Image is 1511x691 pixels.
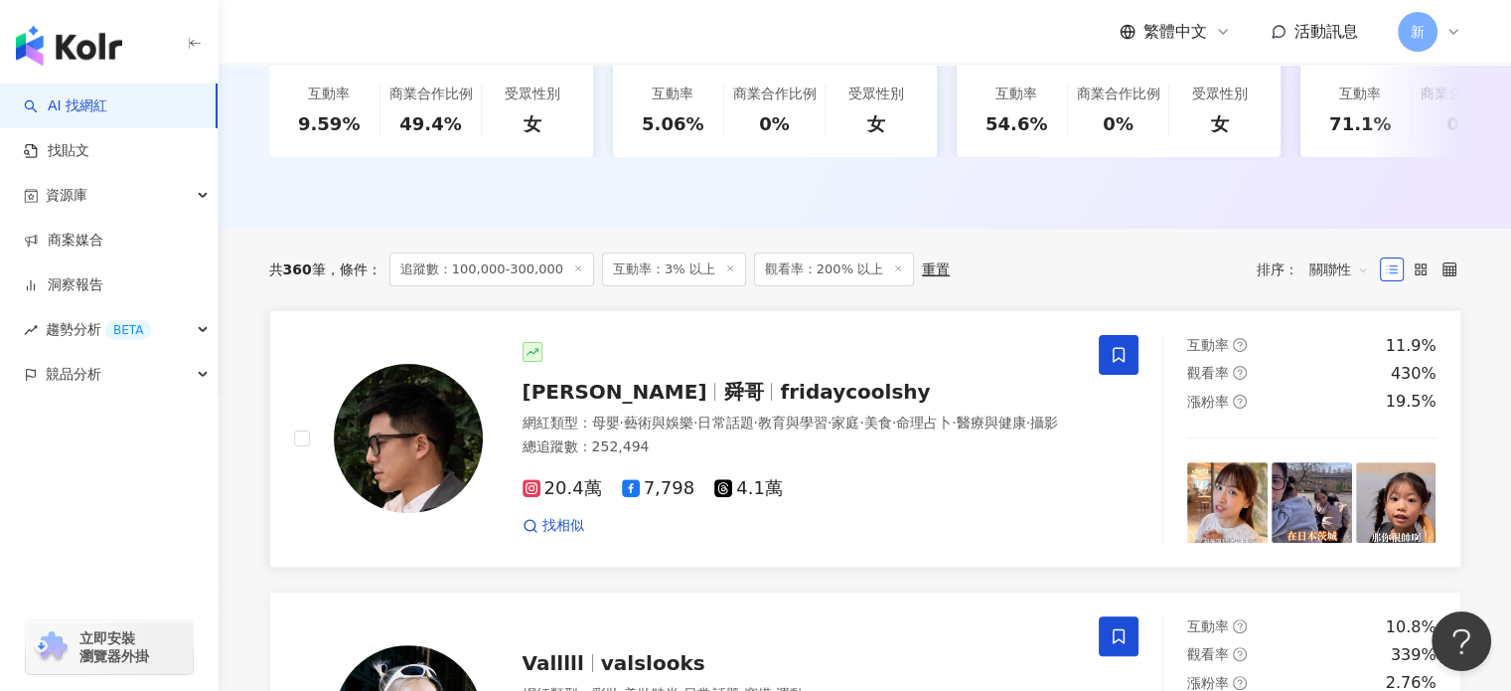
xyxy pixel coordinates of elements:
div: 互動率 [308,85,350,104]
div: 0% [1103,111,1133,136]
div: 71.1% [1329,111,1391,136]
div: 54.6% [985,111,1047,136]
span: 觀看率 [1187,646,1229,662]
span: 資源庫 [46,173,87,218]
span: · [828,415,831,431]
div: 重置 [922,261,950,277]
div: 互動率 [652,85,693,104]
span: 20.4萬 [523,478,602,499]
img: post-image [1272,462,1352,543]
a: chrome extension立即安裝 瀏覽器外掛 [26,620,193,674]
div: 商業合作比例 [732,85,816,104]
span: 新 [1411,21,1425,43]
div: 0% [759,111,790,136]
span: 家庭 [831,415,859,431]
span: 觀看率 [1187,365,1229,381]
div: 女 [524,111,541,136]
span: · [892,415,896,431]
span: · [693,415,697,431]
span: 美食 [864,415,892,431]
div: 11.9% [1386,335,1436,357]
div: 5.06% [642,111,703,136]
div: 商業合作比例 [1076,85,1159,104]
span: 命理占卜 [896,415,952,431]
div: 互動率 [1339,85,1381,104]
span: [PERSON_NAME] [523,380,707,404]
span: 攝影 [1030,415,1058,431]
span: question-circle [1233,676,1247,690]
span: 趨勢分析 [46,307,151,352]
a: searchAI 找網紅 [24,96,107,116]
div: 網紅類型 ： [523,414,1076,433]
iframe: Help Scout Beacon - Open [1432,611,1491,671]
div: 互動率 [995,85,1037,104]
span: · [620,415,624,431]
span: 互動率：3% 以上 [602,253,746,286]
span: 舜哥 [723,380,763,404]
span: · [753,415,757,431]
span: 繁體中文 [1143,21,1207,43]
span: Valllll [523,651,584,675]
span: 7,798 [622,478,695,499]
span: 觀看率：200% 以上 [754,253,914,286]
span: · [1026,415,1030,431]
div: 受眾性別 [505,85,560,104]
span: 條件 ： [326,261,381,277]
img: KOL Avatar [334,364,483,513]
span: 日常話題 [697,415,753,431]
div: 商業合作比例 [388,85,472,104]
span: rise [24,323,38,337]
div: 女 [1211,111,1229,136]
a: 找相似 [523,516,584,536]
img: logo [16,26,122,66]
span: 活動訊息 [1294,22,1358,41]
span: question-circle [1233,619,1247,633]
div: 共 筆 [269,261,326,277]
div: 19.5% [1386,391,1436,413]
span: 找相似 [542,516,584,536]
span: question-circle [1233,338,1247,352]
div: 49.4% [399,111,461,136]
a: 商案媒合 [24,231,103,251]
span: 醫療與健康 [957,415,1026,431]
div: 0% [1446,111,1477,136]
span: 追蹤數：100,000-300,000 [389,253,594,286]
div: 受眾性別 [1192,85,1248,104]
div: 10.8% [1386,616,1436,638]
a: 洞察報告 [24,275,103,295]
span: 互動率 [1187,618,1229,634]
div: 總追蹤數 ： 252,494 [523,437,1076,457]
div: BETA [105,320,151,340]
div: 430% [1391,363,1436,385]
span: 立即安裝 瀏覽器外掛 [79,629,149,665]
img: chrome extension [32,631,71,663]
div: 339% [1391,644,1436,666]
span: 4.1萬 [714,478,783,499]
span: 漲粉率 [1187,675,1229,691]
span: fridaycoolshy [780,380,930,404]
span: 關聯性 [1309,254,1369,285]
a: KOL Avatar[PERSON_NAME]舜哥fridaycoolshy網紅類型：母嬰·藝術與娛樂·日常話題·教育與學習·家庭·美食·命理占卜·醫療與健康·攝影總追蹤數：252,49420.... [269,310,1461,568]
span: 藝術與娛樂 [624,415,693,431]
span: · [859,415,863,431]
span: 競品分析 [46,352,101,397]
span: 360 [283,261,312,277]
span: question-circle [1233,647,1247,661]
a: 找貼文 [24,141,89,161]
span: 漲粉率 [1187,394,1229,410]
span: 母嬰 [592,415,620,431]
div: 受眾性別 [848,85,904,104]
span: · [952,415,956,431]
span: 教育與學習 [758,415,828,431]
div: 排序： [1257,254,1380,285]
div: 女 [867,111,885,136]
span: valslooks [601,651,705,675]
div: 商業合作比例 [1420,85,1503,104]
div: 9.59% [298,111,360,136]
span: question-circle [1233,366,1247,380]
span: 互動率 [1187,337,1229,353]
img: post-image [1187,462,1268,543]
span: question-circle [1233,395,1247,409]
img: post-image [1356,462,1436,543]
